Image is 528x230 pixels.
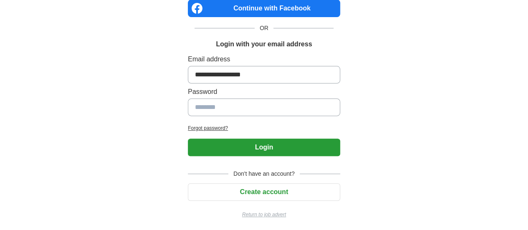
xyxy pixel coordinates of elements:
a: Create account [188,188,340,195]
button: Create account [188,183,340,201]
a: Return to job advert [188,211,340,218]
label: Email address [188,54,340,64]
button: Login [188,139,340,156]
a: Forgot password? [188,124,340,132]
h1: Login with your email address [216,39,312,49]
span: Don't have an account? [228,169,300,178]
label: Password [188,87,340,97]
span: OR [255,24,273,33]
